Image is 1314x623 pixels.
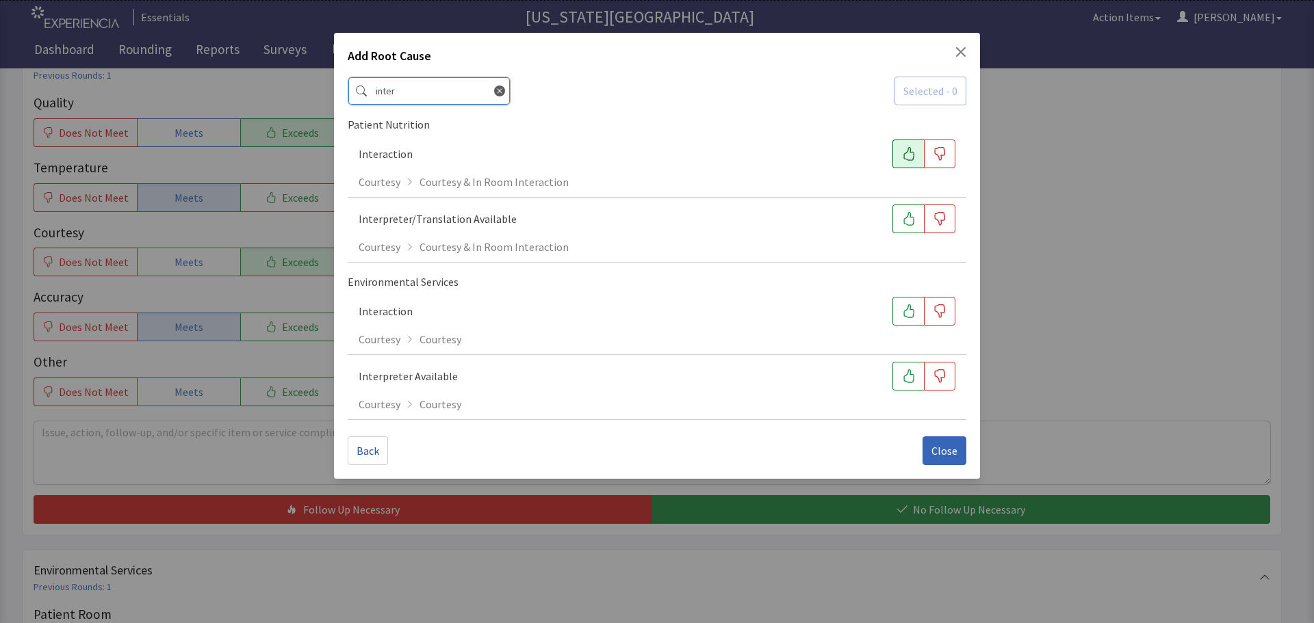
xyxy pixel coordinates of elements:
[359,239,955,255] div: Courtesy Courtesy & In Room Interaction
[359,331,955,347] div: Courtesy Courtesy
[955,47,966,57] button: Close
[348,47,431,71] h2: Add Root Cause
[359,146,413,162] p: Interaction
[359,396,955,412] div: Courtesy Courtesy
[931,442,957,459] span: Close
[359,211,517,227] p: Interpreter/Translation Available
[359,303,413,319] p: Interaction
[348,77,511,105] input: Search RCA Items
[348,116,966,133] p: Patient Nutrition
[348,274,966,290] p: Environmental Services
[357,442,379,459] span: Back
[359,174,955,190] div: Courtesy Courtesy & In Room Interaction
[348,436,388,465] button: Back
[923,436,966,465] button: Close
[359,368,458,384] p: Interpreter Available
